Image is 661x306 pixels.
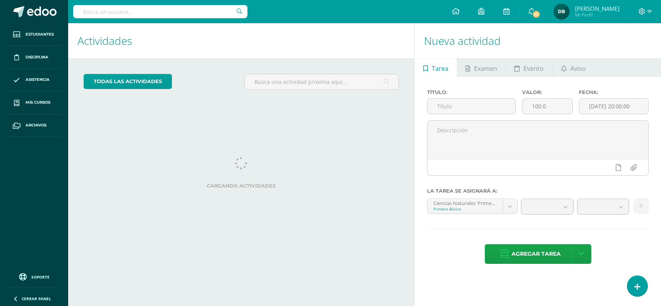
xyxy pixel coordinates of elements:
a: Disciplina [6,46,62,69]
a: Tarea [415,58,457,77]
a: Soporte [9,271,59,282]
span: Cerrar panel [22,296,51,301]
span: Disciplina [26,54,48,60]
a: Evento [506,58,552,77]
label: Cargando actividades [84,183,399,189]
span: 51 [532,10,540,19]
input: Título [428,99,515,114]
a: Asistencia [6,69,62,92]
span: Soporte [31,274,50,280]
h1: Actividades [77,23,405,58]
a: Aviso [553,58,594,77]
h1: Nueva actividad [424,23,652,58]
span: Mi Perfil [575,12,620,18]
span: [PERSON_NAME] [575,5,620,12]
a: Examen [457,58,506,77]
span: Mis cursos [26,99,50,106]
span: Examen [474,59,497,78]
span: Tarea [432,59,448,78]
input: Puntos máximos [522,99,572,114]
span: Evento [524,59,544,78]
a: todas las Actividades [84,74,172,89]
label: Título: [427,89,516,95]
span: Archivos [26,122,46,128]
span: Agregar tarea [512,244,561,263]
input: Fecha de entrega [579,99,648,114]
img: 6d5ad99c5053a67dda1ca5e57dc7edce.png [554,4,569,19]
a: Archivos [6,114,62,137]
a: Ciencias Naturales 'Primero Básico A'Primero Básico [428,199,517,214]
span: Estudiantes [26,31,54,38]
label: La tarea se asignará a: [427,188,649,194]
div: Ciencias Naturales 'Primero Básico A' [433,199,496,206]
a: Estudiantes [6,23,62,46]
input: Busca un usuario... [73,5,247,18]
label: Valor: [522,89,573,95]
span: Aviso [570,59,586,78]
div: Primero Básico [433,206,496,212]
span: Asistencia [26,77,50,83]
input: Busca una actividad próxima aquí... [245,74,398,89]
a: Mis cursos [6,91,62,114]
label: Fecha: [579,89,649,95]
